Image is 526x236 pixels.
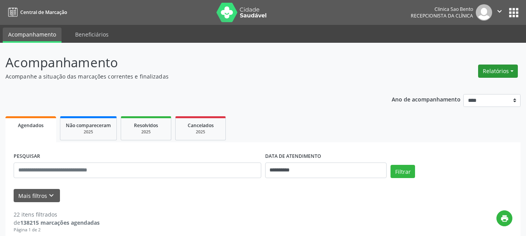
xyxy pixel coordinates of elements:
button: Relatórios [478,65,518,78]
a: Central de Marcação [5,6,67,19]
button: apps [507,6,521,19]
i:  [495,7,504,16]
div: 2025 [181,129,220,135]
div: Página 1 de 2 [14,227,100,233]
div: de [14,219,100,227]
p: Ano de acompanhamento [392,94,461,104]
label: PESQUISAR [14,150,40,163]
a: Acompanhamento [3,28,62,43]
span: Agendados [18,122,44,129]
span: Central de Marcação [20,9,67,16]
strong: 138215 marcações agendadas [20,219,100,226]
button:  [492,4,507,21]
img: img [476,4,492,21]
span: Recepcionista da clínica [411,12,473,19]
span: Resolvidos [134,122,158,129]
p: Acompanhamento [5,53,366,72]
button: Filtrar [391,165,415,178]
div: Clinica Sao Bento [411,6,473,12]
span: Cancelados [188,122,214,129]
div: 22 itens filtrados [14,210,100,219]
span: Não compareceram [66,122,111,129]
div: 2025 [127,129,165,135]
a: Beneficiários [70,28,114,41]
p: Acompanhe a situação das marcações correntes e finalizadas [5,72,366,80]
label: DATA DE ATENDIMENTO [265,150,321,163]
i: keyboard_arrow_down [47,191,56,200]
button: Mais filtroskeyboard_arrow_down [14,189,60,203]
i: print [500,214,509,223]
button: print [496,210,512,226]
div: 2025 [66,129,111,135]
